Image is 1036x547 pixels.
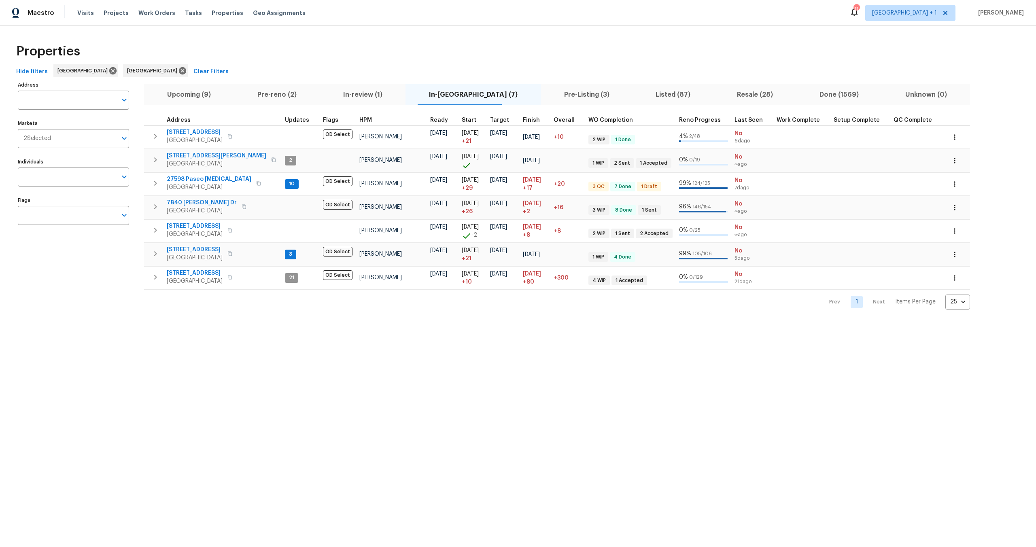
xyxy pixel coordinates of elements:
span: 2 / 48 [689,134,700,139]
span: [STREET_ADDRESS] [167,246,223,254]
span: 3 QC [589,183,608,190]
td: Project started 10 days late [459,266,487,289]
span: [DATE] [430,271,447,277]
span: [DATE] [523,134,540,140]
span: 148 / 154 [692,204,711,209]
span: [GEOGRAPHIC_DATA] [57,67,111,75]
td: Scheduled to finish 8 day(s) late [520,219,550,242]
span: [DATE] [523,224,541,230]
td: Scheduled to finish 80 day(s) late [520,266,550,289]
td: Project started 2 days early [459,219,487,242]
span: 1 Accepted [612,277,646,284]
button: Open [119,133,130,144]
span: Setup Complete [834,117,880,123]
span: 1 Draft [638,183,660,190]
span: [DATE] [523,201,541,206]
span: [DATE] [523,252,540,257]
label: Individuals [18,159,129,164]
button: Hide filters [13,64,51,79]
span: 2 [286,157,295,164]
span: 10 [286,180,298,187]
span: Target [490,117,509,123]
span: [DATE] [490,177,507,183]
span: [PERSON_NAME] [359,157,402,163]
span: 4 Done [611,254,635,261]
span: [DATE] [523,158,540,163]
span: +2 [523,208,530,216]
span: 2 Accepted [637,230,672,237]
span: 0 / 19 [689,157,700,162]
label: Markets [18,121,129,126]
span: Overall [554,117,575,123]
span: 5d ago [735,255,770,262]
span: [GEOGRAPHIC_DATA] [167,160,266,168]
span: [DATE] [430,224,447,230]
span: [GEOGRAPHIC_DATA] [167,277,223,285]
td: Project started 21 days late [459,243,487,266]
span: [STREET_ADDRESS] [167,222,223,230]
span: 99 % [679,180,691,186]
div: 25 [945,291,970,312]
span: [DATE] [462,224,479,230]
span: ∞ ago [735,208,770,215]
span: +8 [554,228,561,234]
span: [GEOGRAPHIC_DATA] [167,136,223,144]
span: [DATE] [430,248,447,253]
span: [STREET_ADDRESS] [167,128,223,136]
span: Resale (28) [719,89,792,100]
td: 8 day(s) past target finish date [550,219,585,242]
span: No [735,176,770,184]
td: Project started on time [459,149,487,172]
span: 7840 [PERSON_NAME] Dr [167,199,237,207]
span: 0 % [679,157,688,163]
span: Properties [16,47,80,55]
span: Last Seen [735,117,763,123]
span: -2 [471,231,477,239]
span: 8 Done [612,207,635,214]
span: Hide filters [16,67,48,77]
td: 10 day(s) past target finish date [550,125,585,148]
span: 1 WIP [589,254,607,261]
td: Project started 26 days late [459,196,487,219]
span: ∞ ago [735,161,770,168]
span: OD Select [323,200,352,210]
td: Project started 29 days late [459,172,487,195]
span: No [735,270,770,278]
span: [GEOGRAPHIC_DATA] [167,254,223,262]
span: [DATE] [430,130,447,136]
span: 7d ago [735,184,770,191]
span: [GEOGRAPHIC_DATA] [167,230,223,238]
span: 0 % [679,227,688,233]
span: OD Select [323,129,352,139]
div: Actual renovation start date [462,117,484,123]
span: [DATE] [490,271,507,277]
span: [PERSON_NAME] [359,204,402,210]
span: + 29 [462,184,473,192]
td: Scheduled to finish 2 day(s) late [520,196,550,219]
span: Visits [77,9,94,17]
a: Goto page 1 [851,296,863,308]
span: 1 WIP [589,160,607,167]
span: No [735,223,770,231]
div: [GEOGRAPHIC_DATA] [123,64,188,77]
span: 2 WIP [589,230,609,237]
span: Reno Progress [679,117,721,123]
span: Projects [104,9,129,17]
span: Tasks [185,10,202,16]
span: [DATE] [462,130,479,136]
span: [PERSON_NAME] [359,228,402,233]
span: Pre-reno (2) [239,89,315,100]
span: Flags [323,117,338,123]
span: Work Orders [138,9,175,17]
span: 124 / 125 [692,181,710,186]
span: Listed (87) [637,89,709,100]
span: + 21 [462,254,471,263]
span: +10 [554,134,564,140]
button: Clear Filters [190,64,232,79]
button: Open [119,210,130,221]
span: [GEOGRAPHIC_DATA] [167,183,251,191]
span: [GEOGRAPHIC_DATA] [167,207,237,215]
td: 300 day(s) past target finish date [550,266,585,289]
span: [DATE] [490,224,507,230]
span: 6d ago [735,138,770,144]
